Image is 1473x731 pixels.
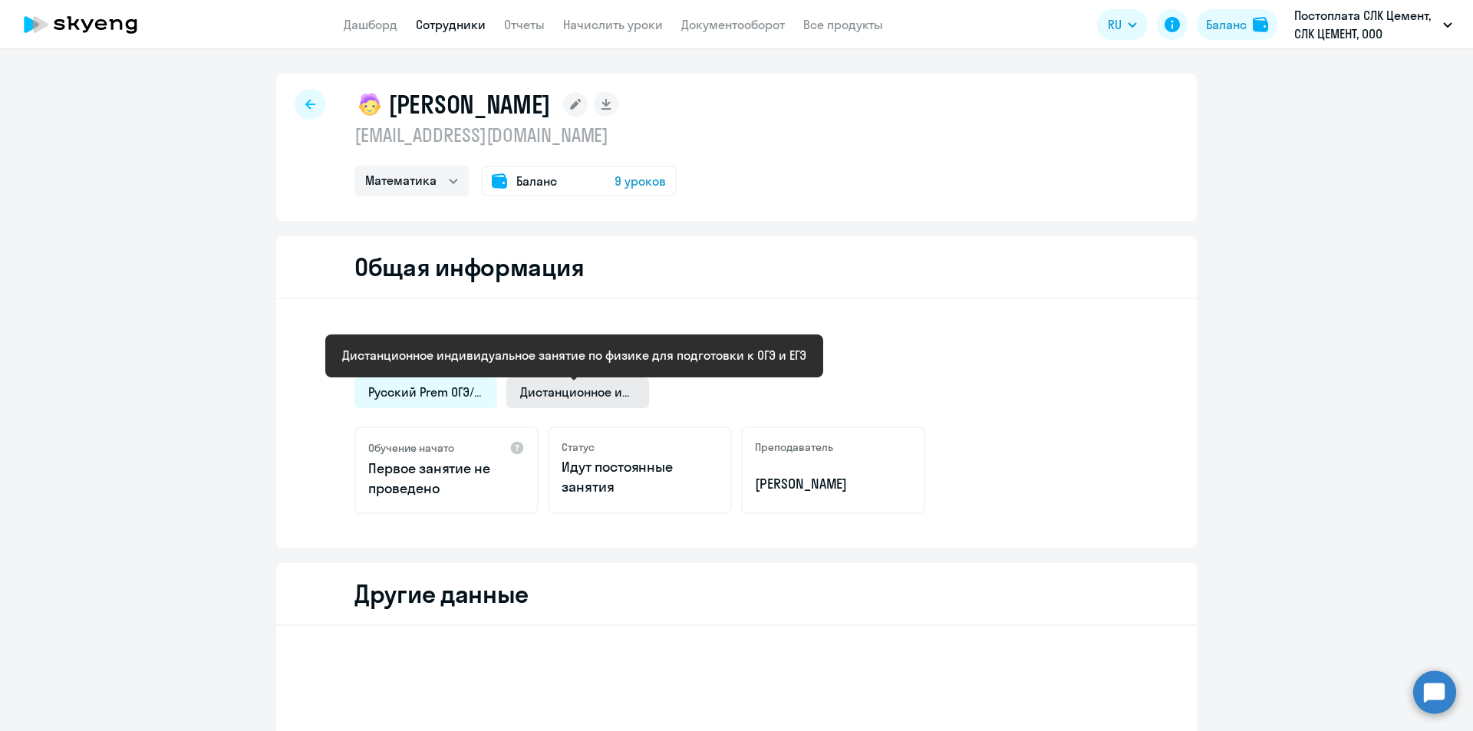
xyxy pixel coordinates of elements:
a: Сотрудники [416,17,486,32]
h5: Преподаватель [755,440,833,454]
h1: [PERSON_NAME] [388,89,551,120]
a: Начислить уроки [563,17,663,32]
p: Идут постоянные занятия [562,457,718,497]
p: Первое занятие не проведено [368,459,525,499]
span: Русский Prem ОГЭ/ЕГЭ [368,384,483,400]
h2: Общая информация [354,252,584,282]
h5: Статус [562,440,595,454]
img: child [354,89,385,120]
a: Документооборот [681,17,785,32]
button: RU [1097,9,1148,40]
div: Дистанционное индивидуальное занятие по физике для подготовки к ОГЭ и ЕГЭ [342,346,806,364]
button: Постоплата СЛК Цемент, СЛК ЦЕМЕНТ, ООО [1287,6,1460,43]
span: Дистанционное индивидуальное занятие по физике для подготовки к ОГЭ и ЕГЭ [520,384,635,400]
h5: Обучение начато [368,441,454,455]
a: Все продукты [803,17,883,32]
h2: Другие данные [354,578,529,609]
span: 9 уроков [615,172,666,190]
span: RU [1108,15,1122,34]
p: Постоплата СЛК Цемент, СЛК ЦЕМЕНТ, ООО [1294,6,1437,43]
a: Отчеты [504,17,545,32]
a: Дашборд [344,17,397,32]
img: balance [1253,17,1268,32]
p: [EMAIL_ADDRESS][DOMAIN_NAME] [354,123,677,147]
p: [PERSON_NAME] [755,474,911,494]
span: Баланс [516,172,557,190]
button: Балансbalance [1197,9,1277,40]
div: Баланс [1206,15,1247,34]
